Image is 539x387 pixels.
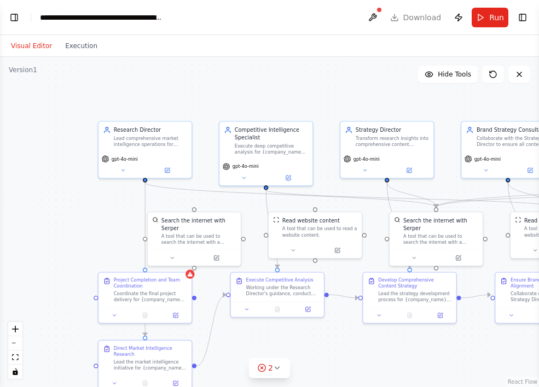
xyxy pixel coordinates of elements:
div: Direct Market Intelligence Research [114,345,187,357]
div: Competitive Intelligence Specialist [235,126,308,142]
button: Visual Editor [4,39,59,52]
button: Show left sidebar [7,10,22,25]
button: Open in side panel [146,166,188,175]
nav: breadcrumb [40,12,163,23]
div: Execute Competitive Analysis [246,277,314,283]
div: Research Director [114,126,187,134]
g: Edge from 282ecbb2-ce1d-498e-b62d-efbd7769500f to cfcb776a-1c15-4927-895e-07121808ebb0 [262,190,281,268]
div: Research DirectorLead comprehensive market intelligence operations for {company_name} in the {ind... [98,121,193,179]
button: Hide Tools [418,66,478,83]
div: Coordinate the final project delivery for {company_name} by working with all team members to comp... [114,291,187,303]
div: Search the internet with Serper [403,217,478,232]
span: gpt-4o-mini [112,156,138,162]
div: Version 1 [9,66,37,74]
g: Edge from a5783e6b-5fe9-4ea6-8d9d-5f7f042ad37a to eef5a236-56b7-4139-862c-2c1a53369ae7 [383,183,413,268]
button: Open in side panel [388,166,431,175]
div: Lead comprehensive market intelligence operations for {company_name} in the {industry} sector, co... [114,135,187,147]
g: Edge from d0303c4c-4890-4077-b65f-5580ddfe8a08 to cfcb776a-1c15-4927-895e-07121808ebb0 [196,291,226,370]
span: Run [489,12,504,23]
span: gpt-4o-mini [353,156,380,162]
img: ScrapeWebsiteTool [515,217,521,223]
div: Lead the strategy development process for {company_name} by transforming research insights into a... [378,291,451,303]
g: Edge from eef5a236-56b7-4139-862c-2c1a53369ae7 to 52a8a988-2127-4dd3-b3db-bf5721ea120b [461,291,491,301]
div: SerperDevToolSearch the internet with SerperA tool that can be used to search the internet with a... [389,212,484,266]
div: Execute deep competitive analysis for {company_name}, working under the Research Director's guida... [235,143,308,155]
span: gpt-4o-mini [233,163,259,169]
button: zoom out [8,336,22,350]
a: React Flow attribution [508,379,537,385]
div: Execute Competitive AnalysisWorking under the Research Director's guidance, conduct detailed comp... [230,272,325,318]
g: Edge from a5783e6b-5fe9-4ea6-8d9d-5f7f042ad37a to 1eb76e49-f78b-4cf1-b903-876d2aff3fc7 [383,183,440,208]
div: Search the internet with Serper [161,217,236,232]
button: No output available [262,305,293,314]
div: A tool that can be used to search the internet with a search_query. Supports different search typ... [161,233,236,245]
button: 2 [248,358,291,378]
button: toggle interactivity [8,365,22,379]
div: React Flow controls [8,322,22,379]
div: A tool that can be used to search the internet with a search_query. Supports different search typ... [403,233,478,245]
button: Open in side panel [195,254,237,263]
div: Read website content [282,217,340,225]
div: Competitive Intelligence SpecialistExecute deep competitive analysis for {company_name}, working ... [219,121,314,186]
div: A tool that can be used to read a website content. [282,226,357,238]
button: Open in side panel [163,311,188,320]
div: Transform research insights into comprehensive content strategies for {company_name}, directing t... [356,135,429,147]
button: Open in side panel [316,246,358,255]
div: Develop Comprehensive Content StrategyLead the strategy development process for {company_name} by... [362,272,457,324]
span: gpt-4o-mini [474,156,501,162]
div: Strategy DirectorTransform research insights into comprehensive content strategies for {company_n... [340,121,434,179]
g: Edge from cfcb776a-1c15-4927-895e-07121808ebb0 to eef5a236-56b7-4139-862c-2c1a53369ae7 [329,291,358,301]
img: SerperDevTool [152,217,158,223]
button: Open in side panel [437,254,479,263]
button: fit view [8,350,22,365]
button: Open in side panel [427,311,453,320]
div: Strategy Director [356,126,429,134]
div: Lead the market intelligence initiative for {company_name} in the {industry} sector. Coordinate t... [114,359,187,371]
span: Hide Tools [438,70,471,79]
g: Edge from f95e6499-97c5-4b2b-8255-aa86d4ebd697 to d0303c4c-4890-4077-b65f-5580ddfe8a08 [141,183,149,336]
button: Show right sidebar [515,10,530,25]
div: ScrapeWebsiteToolRead website contentA tool that can be used to read a website content. [268,212,363,259]
div: Project Completion and Team CoordinationCoordinate the final project delivery for {company_name} ... [98,272,193,324]
img: SerperDevTool [394,217,400,223]
span: 2 [268,362,273,373]
button: Open in side panel [295,305,321,314]
button: No output available [129,311,161,320]
div: Working under the Research Director's guidance, conduct detailed competitive analysis for {compan... [246,285,320,297]
button: Open in side panel [267,173,310,183]
button: Execution [59,39,104,52]
div: SerperDevToolSearch the internet with SerperA tool that can be used to search the internet with a... [147,212,242,266]
div: Develop Comprehensive Content Strategy [378,277,451,289]
div: Project Completion and Team Coordination [114,277,187,289]
button: No output available [393,311,425,320]
img: ScrapeWebsiteTool [273,217,279,223]
button: zoom in [8,322,22,336]
button: Run [472,8,508,27]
